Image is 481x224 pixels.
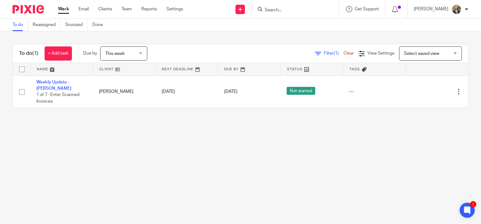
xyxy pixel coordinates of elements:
a: Email [78,6,89,12]
a: Reports [141,6,157,12]
a: Clients [98,6,112,12]
span: This week [105,51,125,56]
a: Team [122,6,132,12]
td: [DATE] [155,76,218,108]
span: Select saved view [404,51,439,56]
span: (1) [32,51,38,56]
p: Due by [83,50,97,56]
img: image.jpg [451,4,462,14]
a: Settings [166,6,183,12]
td: [PERSON_NAME] [93,76,155,108]
span: Get Support [355,7,379,11]
a: Weekly Update - [PERSON_NAME] [36,80,71,91]
input: Search [264,8,321,13]
a: Work [58,6,69,12]
span: (1) [334,51,339,56]
h1: To do [19,50,38,57]
a: To do [13,19,28,31]
img: Pixie [13,5,44,13]
div: 1 [470,201,476,207]
a: + Add task [45,46,72,61]
span: Not started [287,87,315,95]
span: Filter [324,51,343,56]
a: Reassigned [33,19,61,31]
span: [DATE] [224,89,237,94]
p: [PERSON_NAME] [414,6,448,12]
a: Clear [343,51,354,56]
a: Snoozed [65,19,88,31]
a: Done [92,19,108,31]
div: --- [349,88,399,95]
span: View Settings [367,51,394,56]
span: Tags [349,67,360,71]
span: 1 of 7 · Enter Scanned Invoices [36,93,79,104]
